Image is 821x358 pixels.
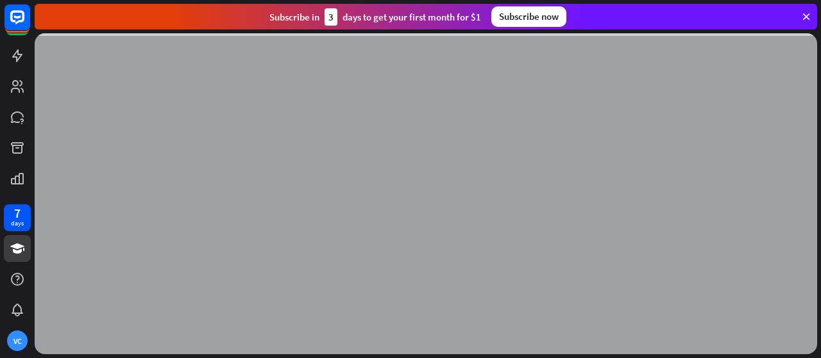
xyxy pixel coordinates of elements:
[14,207,21,219] div: 7
[325,8,337,26] div: 3
[269,8,481,26] div: Subscribe in days to get your first month for $1
[11,219,24,228] div: days
[7,330,28,351] div: VC
[491,6,566,27] div: Subscribe now
[4,204,31,231] a: 7 days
